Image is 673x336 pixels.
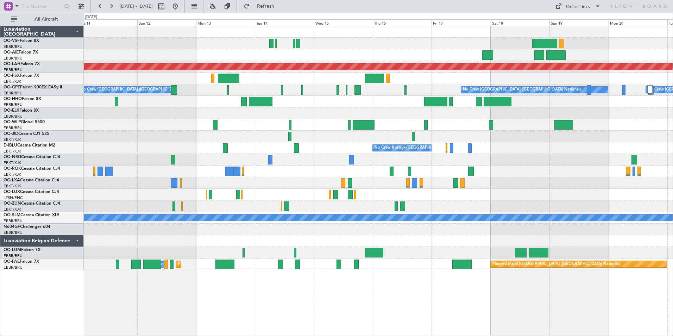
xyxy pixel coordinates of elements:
span: OO-SLM [4,213,20,217]
a: OO-GPEFalcon 900EX EASy II [4,85,62,89]
a: OO-JIDCessna CJ1 525 [4,132,49,136]
a: OO-LUMFalcon 7X [4,248,40,252]
span: OO-FAE [4,260,20,264]
a: OO-LXACessna Citation CJ4 [4,178,59,182]
a: EBBR/BRU [4,230,23,235]
input: Trip Number [21,1,62,12]
span: OO-HHO [4,97,22,101]
a: EBKT/KJK [4,183,21,189]
span: [DATE] - [DATE] [120,3,153,10]
span: OO-LAH [4,62,20,66]
div: No Crew Kortrijk-[GEOGRAPHIC_DATA] [375,143,447,153]
span: OO-JID [4,132,18,136]
a: EBBR/BRU [4,253,23,259]
a: OO-ROKCessna Citation CJ4 [4,167,60,171]
a: OO-NSGCessna Citation CJ4 [4,155,60,159]
span: Refresh [251,4,281,9]
span: OO-ZUN [4,201,21,206]
div: No Crew [GEOGRAPHIC_DATA] ([GEOGRAPHIC_DATA] National) [463,85,581,95]
button: Refresh [240,1,283,12]
a: LFSN/ENC [4,195,23,200]
div: Tue 14 [255,19,314,26]
a: OO-FSXFalcon 7X [4,74,39,78]
a: EBKT/KJK [4,137,21,142]
a: EBBR/BRU [4,102,23,107]
span: All Aircraft [18,17,74,22]
div: Planned Maint Melsbroek Air Base [178,259,240,269]
a: OO-FAEFalcon 7X [4,260,39,264]
div: No Crew [GEOGRAPHIC_DATA] ([GEOGRAPHIC_DATA] National) [80,85,198,95]
a: EBKT/KJK [4,79,21,84]
div: Sun 19 [549,19,608,26]
a: EBBR/BRU [4,265,23,270]
div: [DATE] [85,14,97,20]
span: N604GF [4,225,20,229]
span: OO-VSF [4,39,20,43]
div: Sat 11 [78,19,137,26]
a: OO-SLMCessna Citation XLS [4,213,59,217]
button: All Aircraft [8,14,76,25]
a: EBBR/BRU [4,44,23,49]
a: OO-ELKFalcon 8X [4,108,39,113]
a: EBBR/BRU [4,56,23,61]
span: OO-AIE [4,50,19,55]
a: N604GFChallenger 604 [4,225,50,229]
div: Fri 17 [432,19,490,26]
span: D-IBLU [4,143,17,148]
a: EBKT/KJK [4,207,21,212]
span: OO-ROK [4,167,21,171]
span: OO-GPE [4,85,20,89]
button: Quick Links [552,1,604,12]
span: OO-NSG [4,155,21,159]
a: D-IBLUCessna Citation M2 [4,143,55,148]
div: Sat 18 [491,19,549,26]
a: EBBR/BRU [4,125,23,131]
a: OO-ZUNCessna Citation CJ4 [4,201,60,206]
a: EBBR/BRU [4,218,23,224]
span: OO-LUX [4,190,20,194]
a: OO-WLPGlobal 5500 [4,120,45,124]
a: EBKT/KJK [4,149,21,154]
a: EBBR/BRU [4,114,23,119]
span: OO-LXA [4,178,20,182]
div: Mon 20 [609,19,667,26]
span: OO-FSX [4,74,20,78]
div: Wed 15 [314,19,373,26]
a: EBKT/KJK [4,160,21,166]
div: Thu 16 [373,19,432,26]
a: OO-LUXCessna Citation CJ4 [4,190,59,194]
a: EBBR/BRU [4,91,23,96]
span: OO-LUM [4,248,21,252]
span: OO-WLP [4,120,21,124]
a: EBKT/KJK [4,172,21,177]
a: OO-HHOFalcon 8X [4,97,41,101]
a: OO-AIEFalcon 7X [4,50,38,55]
a: OO-VSFFalcon 8X [4,39,39,43]
a: OO-LAHFalcon 7X [4,62,40,66]
div: Mon 13 [196,19,255,26]
div: Quick Links [566,4,590,11]
a: EBBR/BRU [4,67,23,73]
span: OO-ELK [4,108,19,113]
div: Planned Maint [GEOGRAPHIC_DATA] ([GEOGRAPHIC_DATA] National) [492,259,620,269]
div: Sun 12 [137,19,196,26]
